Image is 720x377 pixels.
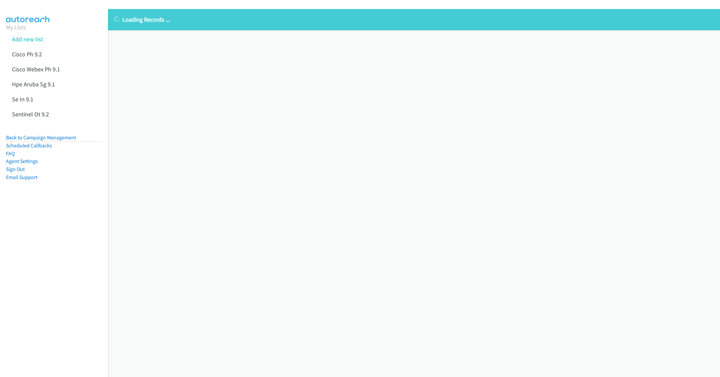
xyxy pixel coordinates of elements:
a: Hpe Aruba Sg 9.1 [12,80,55,88]
a: FAQ [6,150,15,157]
a: Back to Campaign Management [6,134,76,141]
a: Cisco Ph 9.2 [12,50,42,58]
a: Sentinel Ot 9.2 [12,110,49,118]
p: Loading Records ... [114,15,714,24]
a: Sign Out [6,166,25,172]
a: My Lists [6,23,26,31]
a: Agent Settings [6,158,38,164]
a: Add new list [12,35,43,43]
a: Email Support [6,174,37,180]
a: Se In 9.1 [12,95,33,103]
a: Scheduled Callbacks [6,142,52,149]
a: Cisco Webex Ph 9.1 [12,65,60,73]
